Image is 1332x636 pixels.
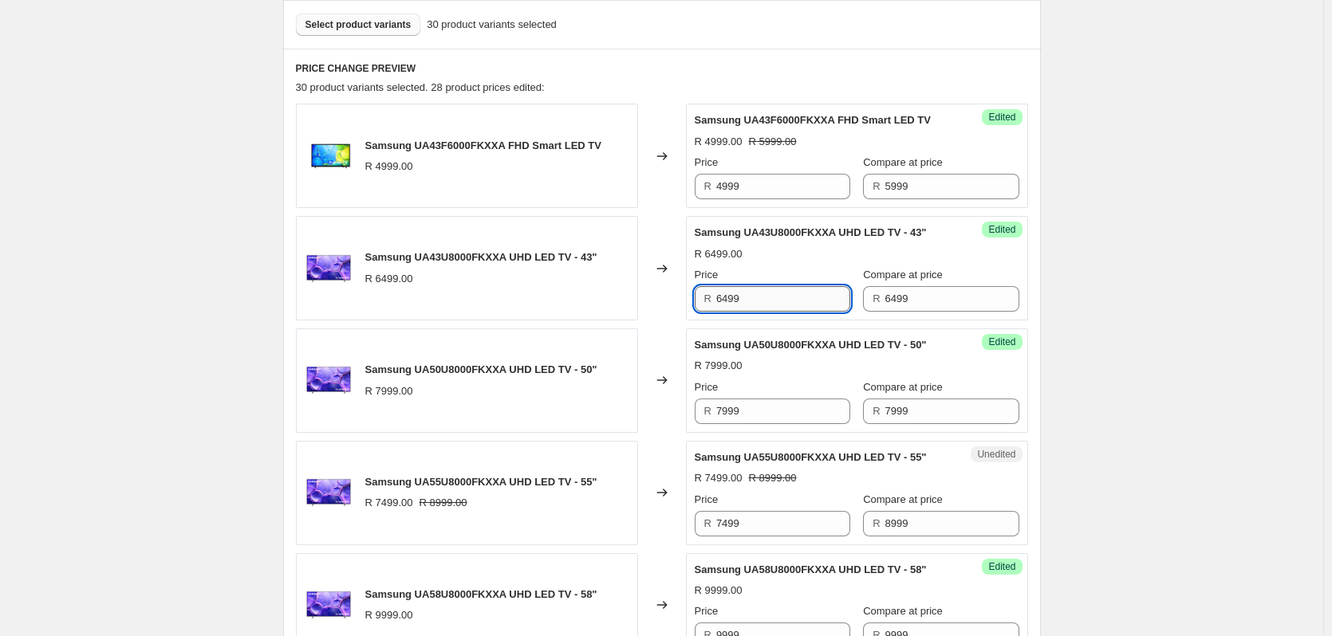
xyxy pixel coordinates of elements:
[863,156,943,168] span: Compare at price
[863,269,943,281] span: Compare at price
[873,405,880,417] span: R
[695,134,743,150] div: R 4999.00
[305,356,353,404] img: U8000F.2_80x.jpg
[873,292,880,304] span: R
[988,560,1015,573] span: Edited
[988,111,1015,124] span: Edited
[704,180,711,192] span: R
[749,470,797,486] strike: R 8999.00
[695,583,743,599] div: R 9999.00
[988,223,1015,236] span: Edited
[695,246,743,262] div: R 6499.00
[704,405,711,417] span: R
[296,62,1028,75] h6: PRICE CHANGE PREVIEW
[365,363,597,375] span: Samsung UA50U8000FKXXA UHD LED TV - 50"
[695,226,927,238] span: Samsung UA43U8000FKXXA UHD LED TV - 43"
[863,381,943,393] span: Compare at price
[704,292,711,304] span: R
[695,269,719,281] span: Price
[365,139,601,151] span: Samsung UA43F6000FKXXA FHD Smart LED TV
[365,271,413,287] div: R 6499.00
[695,156,719,168] span: Price
[365,607,413,623] div: R 9999.00
[365,476,597,488] span: Samsung UA55U8000FKXXA UHD LED TV - 55"
[365,383,413,399] div: R 7999.00
[427,17,557,33] span: 30 product variants selected
[420,495,467,511] strike: R 8999.00
[695,470,743,486] div: R 7499.00
[305,18,412,31] span: Select product variants
[873,180,880,192] span: R
[873,517,880,529] span: R
[863,605,943,617] span: Compare at price
[695,451,927,463] span: Samsung UA55U8000FKXXA UHD LED TV - 55"
[296,81,545,93] span: 30 product variants selected. 28 product prices edited:
[305,132,353,180] img: UA43F6000.1_2_80x.png
[695,114,931,126] span: Samsung UA43F6000FKXXA FHD Smart LED TV
[695,605,719,617] span: Price
[365,251,597,263] span: Samsung UA43U8000FKXXA UHD LED TV - 43"
[296,14,421,36] button: Select product variants
[305,245,353,292] img: U8000F.2_80x.jpg
[365,159,413,175] div: R 4999.00
[695,563,927,575] span: Samsung UA58U8000FKXXA UHD LED TV - 58"
[749,134,797,150] strike: R 5999.00
[977,448,1015,461] span: Unedited
[695,381,719,393] span: Price
[695,339,927,351] span: Samsung UA50U8000FKXXA UHD LED TV - 50"
[365,495,413,511] div: R 7499.00
[305,469,353,516] img: U8000F.2_80x.jpg
[695,493,719,505] span: Price
[863,493,943,505] span: Compare at price
[695,358,743,374] div: R 7999.00
[988,336,1015,348] span: Edited
[704,517,711,529] span: R
[305,581,353,629] img: U8000F.2_80x.jpg
[365,588,597,600] span: Samsung UA58U8000FKXXA UHD LED TV - 58"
